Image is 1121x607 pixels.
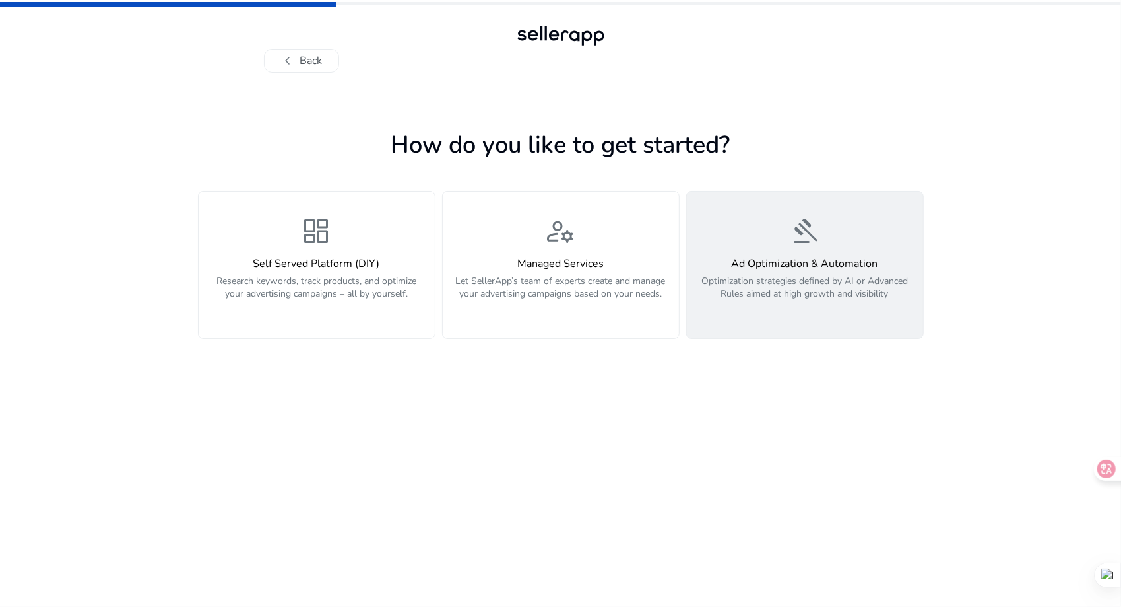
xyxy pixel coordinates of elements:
p: Optimization strategies defined by AI or Advanced Rules aimed at high growth and visibility [695,275,915,314]
span: gavel [789,215,821,247]
button: chevron_leftBack [264,49,339,73]
h4: Self Served Platform (DIY) [207,258,427,270]
button: dashboardSelf Served Platform (DIY)Research keywords, track products, and optimize your advertisi... [198,191,435,339]
span: dashboard [301,215,333,247]
button: gavelAd Optimization & AutomationOptimization strategies defined by AI or Advanced Rules aimed at... [686,191,924,339]
h1: How do you like to get started? [198,131,924,159]
span: chevron_left [280,53,296,69]
span: manage_accounts [545,215,577,247]
h4: Managed Services [451,258,671,270]
p: Research keywords, track products, and optimize your advertising campaigns – all by yourself. [207,275,427,314]
p: Let SellerApp’s team of experts create and manage your advertising campaigns based on your needs. [451,275,671,314]
h4: Ad Optimization & Automation [695,258,915,270]
button: manage_accountsManaged ServicesLet SellerApp’s team of experts create and manage your advertising... [442,191,680,339]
